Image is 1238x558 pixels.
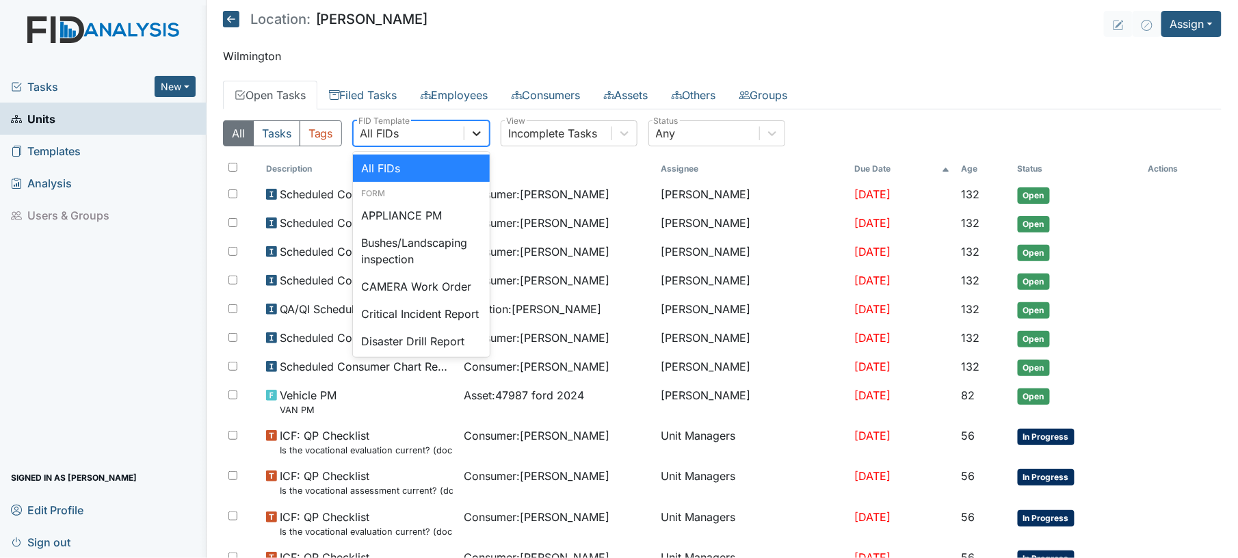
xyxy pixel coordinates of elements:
[464,215,609,231] span: Consumer : [PERSON_NAME]
[1143,157,1211,181] th: Actions
[280,468,453,497] span: ICF: QP Checklist Is the vocational assessment current? (document the date in the comment section)
[353,155,490,182] div: All FIDs
[464,358,609,375] span: Consumer : [PERSON_NAME]
[656,157,850,181] th: Assignee
[854,510,891,524] span: [DATE]
[261,157,458,181] th: Toggle SortBy
[1018,245,1050,261] span: Open
[464,301,601,317] span: Location : [PERSON_NAME]
[961,469,975,483] span: 56
[1018,302,1050,319] span: Open
[1018,187,1050,204] span: Open
[280,525,453,538] small: Is the vocational evaluation current? (document the date in the comment section)
[280,387,337,416] span: Vehicle PM VAN PM
[656,462,850,503] td: Unit Managers
[956,157,1012,181] th: Toggle SortBy
[11,499,83,520] span: Edit Profile
[961,245,979,258] span: 132
[464,387,584,403] span: Asset : 47987 ford 2024
[464,509,609,525] span: Consumer : [PERSON_NAME]
[854,429,891,442] span: [DATE]
[11,140,81,161] span: Templates
[1012,157,1142,181] th: Toggle SortBy
[1018,360,1050,376] span: Open
[353,187,490,200] div: Form
[728,81,800,109] a: Groups
[353,273,490,300] div: CAMERA Work Order
[280,330,453,346] span: Scheduled Consumer Chart Review
[961,274,979,287] span: 132
[280,301,423,317] span: QA/QI Scheduled Inspection
[280,403,337,416] small: VAN PM
[656,324,850,353] td: [PERSON_NAME]
[849,157,956,181] th: Toggle SortBy
[961,429,975,442] span: 56
[280,427,453,457] span: ICF: QP Checklist Is the vocational evaluation current? (document the date in the comment section)
[961,216,979,230] span: 132
[656,125,676,142] div: Any
[1161,11,1222,37] button: Assign
[464,272,609,289] span: Consumer : [PERSON_NAME]
[253,120,300,146] button: Tasks
[1018,388,1050,405] span: Open
[1018,216,1050,232] span: Open
[223,48,1222,64] p: Wilmington
[854,187,891,201] span: [DATE]
[223,120,254,146] button: All
[353,300,490,328] div: Critical Incident Report
[961,360,979,373] span: 132
[656,295,850,324] td: [PERSON_NAME]
[500,81,592,109] a: Consumers
[228,163,237,172] input: Toggle All Rows Selected
[317,81,409,109] a: Filed Tasks
[11,467,137,488] span: Signed in as [PERSON_NAME]
[464,427,609,444] span: Consumer : [PERSON_NAME]
[961,510,975,524] span: 56
[854,302,891,316] span: [DATE]
[223,120,342,146] div: Type filter
[458,157,656,181] th: Toggle SortBy
[656,422,850,462] td: Unit Managers
[660,81,728,109] a: Others
[1018,469,1075,486] span: In Progress
[1018,331,1050,347] span: Open
[961,331,979,345] span: 132
[656,238,850,267] td: [PERSON_NAME]
[1018,510,1075,527] span: In Progress
[353,355,490,399] div: EMERGENCY Work Order
[854,216,891,230] span: [DATE]
[656,181,850,209] td: [PERSON_NAME]
[854,469,891,483] span: [DATE]
[592,81,660,109] a: Assets
[464,468,609,484] span: Consumer : [PERSON_NAME]
[360,125,399,142] div: All FIDs
[854,360,891,373] span: [DATE]
[280,484,453,497] small: Is the vocational assessment current? (document the date in the comment section)
[280,509,453,538] span: ICF: QP Checklist Is the vocational evaluation current? (document the date in the comment section)
[656,267,850,295] td: [PERSON_NAME]
[353,328,490,355] div: Disaster Drill Report
[300,120,342,146] button: Tags
[280,243,453,260] span: Scheduled Consumer Chart Review
[464,186,609,202] span: Consumer : [PERSON_NAME]
[11,79,155,95] a: Tasks
[280,272,453,289] span: Scheduled Consumer Chart Review
[280,444,453,457] small: Is the vocational evaluation current? (document the date in the comment section)
[961,388,975,402] span: 82
[656,503,850,544] td: Unit Managers
[1018,429,1075,445] span: In Progress
[353,202,490,229] div: APPLIANCE PM
[656,209,850,238] td: [PERSON_NAME]
[155,76,196,97] button: New
[854,331,891,345] span: [DATE]
[11,531,70,553] span: Sign out
[280,215,453,231] span: Scheduled Consumer Chart Review
[353,229,490,273] div: Bushes/Landscaping inspection
[409,81,500,109] a: Employees
[223,81,317,109] a: Open Tasks
[464,330,609,346] span: Consumer : [PERSON_NAME]
[656,353,850,382] td: [PERSON_NAME]
[961,302,979,316] span: 132
[508,125,598,142] div: Incomplete Tasks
